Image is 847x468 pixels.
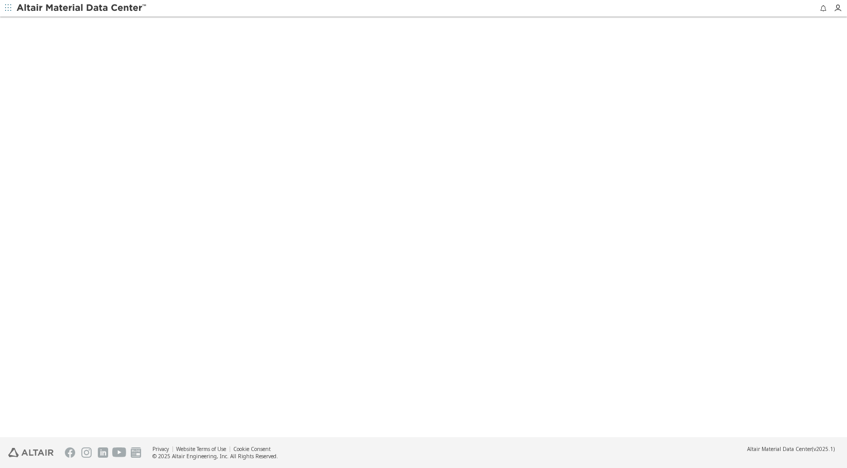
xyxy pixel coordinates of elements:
a: Website Terms of Use [176,445,226,453]
img: Altair Engineering [8,448,54,457]
div: © 2025 Altair Engineering, Inc. All Rights Reserved. [152,453,278,460]
span: Altair Material Data Center [747,445,812,453]
img: Altair Material Data Center [16,3,148,13]
a: Privacy [152,445,169,453]
div: (v2025.1) [747,445,835,453]
a: Cookie Consent [233,445,271,453]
